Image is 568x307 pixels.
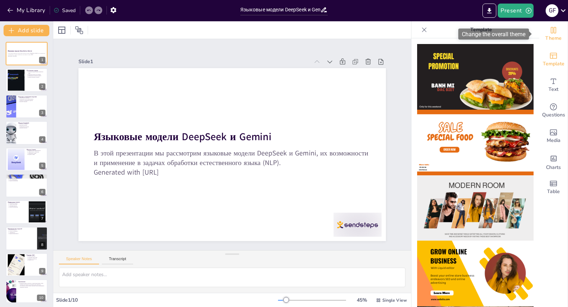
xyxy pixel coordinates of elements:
[28,151,45,153] p: Эффективность обработки
[9,204,27,205] p: Анализ настроений
[8,50,32,52] strong: Языковые модели DeepSeek и Gemini
[9,203,27,204] p: Машинный перевод
[240,5,321,15] input: Insert title
[20,125,45,126] p: Высокая точность
[430,21,532,38] p: Template
[27,148,45,150] p: Модель Gemini
[9,205,27,207] p: Генерация текстов
[27,254,45,256] p: Будущее NLP
[6,95,48,118] div: 3
[20,100,45,101] p: Примеры современных моделей
[539,149,568,175] div: Add charts and graphs
[6,200,48,224] div: 7
[546,4,558,18] button: g f
[54,7,76,14] div: Saved
[18,280,45,283] p: Заключение
[39,268,45,274] div: 9
[9,232,35,233] p: Адаптивность
[39,189,45,195] div: 6
[122,45,358,223] p: В этой презентации мы рассмотрим языковые модели DeepSeek и Gemini, их возможности и применение в...
[539,98,568,124] div: Get real-time input from your audience
[6,227,48,250] div: 8
[539,124,568,149] div: Add images, graphics, shapes or video
[28,153,45,154] p: Применение Gemini
[56,297,278,303] div: Slide 1 / 10
[134,37,364,207] p: Generated with [URL]
[28,73,45,75] p: Языковые модели и их влияние
[417,175,534,241] img: thumb-3.png
[18,122,45,124] p: Модель DeepSeek
[545,34,562,42] span: Theme
[39,83,45,90] div: 2
[56,24,67,36] div: Layout
[20,283,45,288] p: Языковые модели DeepSeek и Gemini представляют собой мощные инструменты для решения задач обработ...
[28,258,45,259] p: Влияние на общество
[543,60,564,68] span: Template
[27,69,45,71] p: Постановка задачи
[498,4,533,18] button: Present
[102,257,133,264] button: Transcript
[20,124,45,125] p: Глубокое обучение
[9,229,35,230] p: Высокая точность
[28,150,45,151] p: Преимущества трансформеров
[9,176,45,178] p: [DEMOGRAPHIC_DATA]
[353,297,370,303] div: 45 %
[9,233,35,235] p: Будущее преимуществ
[20,126,45,127] p: Применение DeepSeek
[9,177,45,179] p: Автоматизация обработки
[28,256,45,257] p: Новые горизонты
[28,76,45,78] p: Будущее языковых моделей
[28,259,45,261] p: Будущее NLP
[9,230,35,232] p: Скорость обработки
[37,295,45,301] div: 10
[18,96,45,98] p: Подходы к языковым моделям
[28,257,45,258] p: Эволюция технологий
[382,297,407,303] span: Single View
[8,175,45,177] p: Применение DeepSeek
[20,97,45,99] p: Разнообразие подходов
[6,148,48,171] div: 5
[6,42,48,65] div: 1
[39,163,45,169] div: 5
[458,29,529,40] div: Change the overall theme
[75,26,83,34] span: Position
[546,4,558,17] div: g f
[417,44,534,110] img: thumb-1.png
[417,241,534,306] img: thumb-4.png
[6,121,48,144] div: 4
[6,253,48,276] div: 9
[8,227,35,230] p: Преимущества моделей
[539,47,568,72] div: Add ready made slides
[9,179,45,180] p: Поиск информации
[28,154,45,155] p: Будущее Gemini
[539,72,568,98] div: Add text boxes
[547,188,560,196] span: Table
[20,101,45,103] p: Будущее подходов
[39,215,45,222] div: 7
[6,279,48,303] div: 10
[119,164,310,305] div: Slide 1
[5,5,48,16] button: My Library
[8,53,45,55] p: В этой презентации мы рассмотрим языковые модели DeepSeek и Gemini, их возможности и применение в...
[28,71,45,73] p: Языковые модели решают множество задач
[9,207,27,208] p: Будущее применения
[39,57,45,63] div: 1
[39,242,45,248] div: 8
[59,257,99,264] button: Speaker Notes
[539,21,568,47] div: Change the overall theme
[6,174,48,197] div: 6
[8,201,27,203] p: Применение Gemini
[539,175,568,200] div: Add a table
[417,110,534,175] img: thumb-2.png
[9,180,45,182] p: Будущее применения
[542,111,565,119] span: Questions
[8,55,45,57] p: Generated with [URL]
[20,98,45,100] p: Нейронные сети и трансформеры
[6,68,48,92] div: 2
[39,110,45,116] div: 3
[28,75,45,76] p: Применение в реальных задачах
[547,137,561,144] span: Media
[192,122,344,238] strong: Языковые модели DeepSeek и Gemini
[4,25,49,36] button: Add slide
[39,136,45,143] div: 4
